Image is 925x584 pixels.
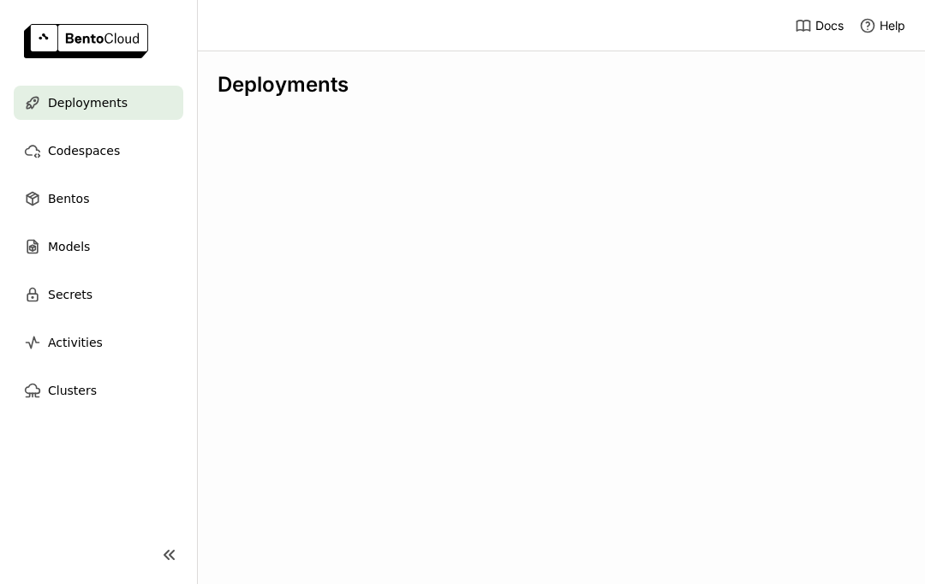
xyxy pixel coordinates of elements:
span: Activities [48,332,103,353]
span: Docs [815,18,844,33]
a: Models [14,229,183,264]
span: Clusters [48,380,97,401]
a: Bentos [14,182,183,216]
a: Activities [14,325,183,360]
a: Docs [795,17,844,34]
span: Help [880,18,905,33]
div: Help [859,17,905,34]
span: Deployments [48,92,128,113]
span: Secrets [48,284,92,305]
img: logo [24,24,148,58]
span: Codespaces [48,140,120,161]
a: Secrets [14,277,183,312]
a: Clusters [14,373,183,408]
span: Bentos [48,188,89,209]
span: Models [48,236,90,257]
